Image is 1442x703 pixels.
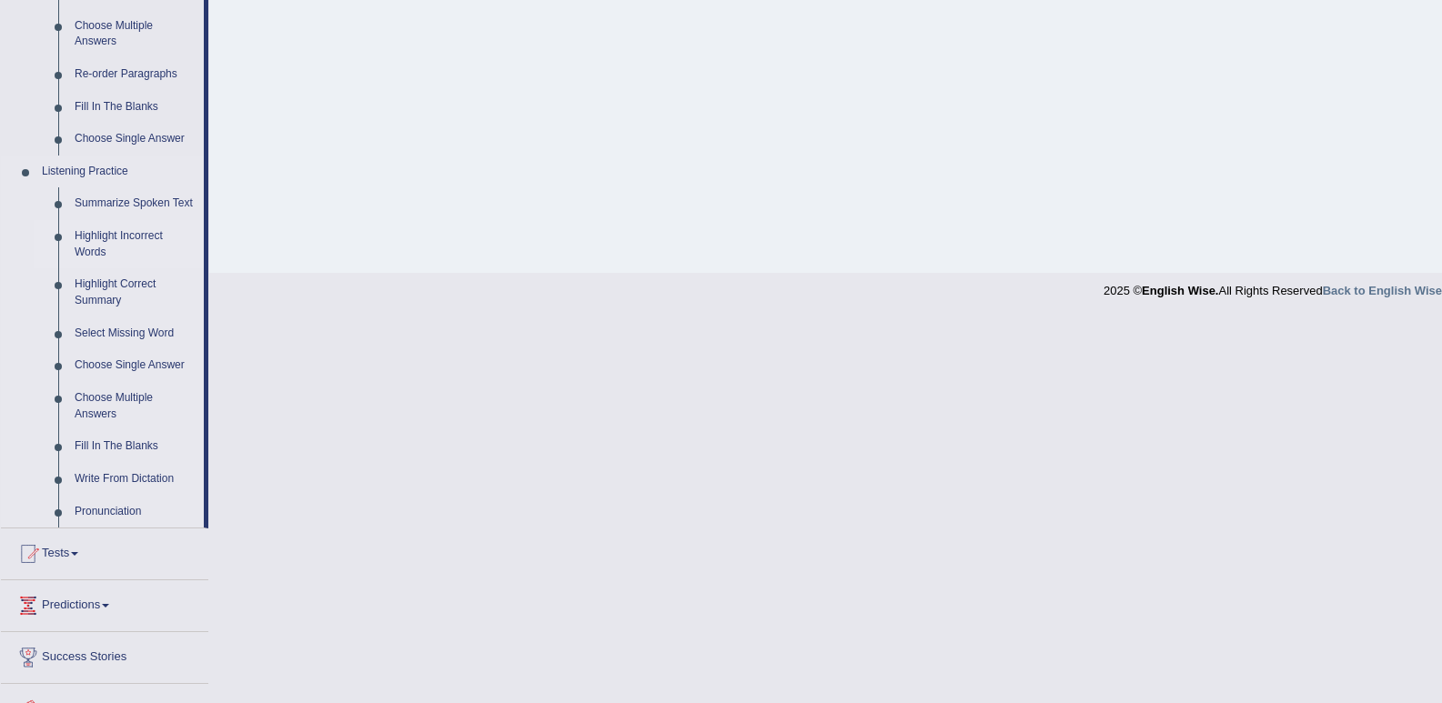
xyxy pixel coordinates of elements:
[66,220,204,268] a: Highlight Incorrect Words
[34,156,204,188] a: Listening Practice
[1142,284,1218,297] strong: English Wise.
[66,349,204,382] a: Choose Single Answer
[66,496,204,528] a: Pronunciation
[66,317,204,350] a: Select Missing Word
[66,268,204,316] a: Highlight Correct Summary
[1323,284,1442,297] a: Back to English Wise
[66,463,204,496] a: Write From Dictation
[66,58,204,91] a: Re-order Paragraphs
[66,91,204,124] a: Fill In The Blanks
[1104,273,1442,299] div: 2025 © All Rights Reserved
[66,187,204,220] a: Summarize Spoken Text
[66,123,204,156] a: Choose Single Answer
[66,430,204,463] a: Fill In The Blanks
[1,528,208,574] a: Tests
[66,382,204,430] a: Choose Multiple Answers
[1,632,208,678] a: Success Stories
[66,10,204,58] a: Choose Multiple Answers
[1,580,208,626] a: Predictions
